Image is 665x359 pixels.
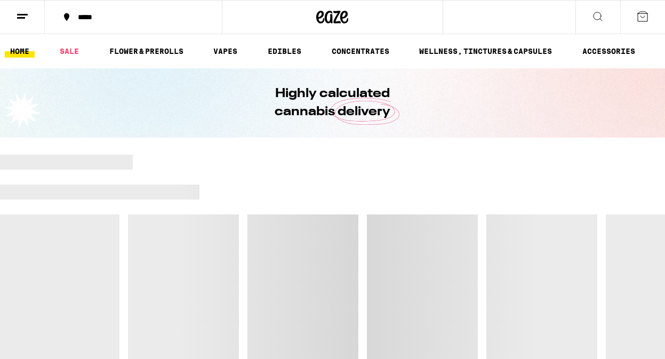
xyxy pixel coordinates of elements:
[245,85,421,121] h1: Highly calculated cannabis delivery
[577,45,640,58] a: ACCESSORIES
[104,45,189,58] a: FLOWER & PREROLLS
[54,45,84,58] a: SALE
[262,45,307,58] a: EDIBLES
[208,45,243,58] a: VAPES
[326,45,395,58] a: CONCENTRATES
[5,45,35,58] a: HOME
[414,45,557,58] a: WELLNESS, TINCTURES & CAPSULES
